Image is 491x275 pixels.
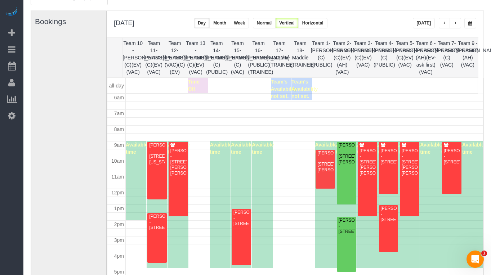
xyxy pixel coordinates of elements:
span: Available time [210,142,232,155]
span: 10am [111,158,124,164]
button: Month [209,18,230,28]
span: 1pm [114,206,124,211]
span: Available time [315,142,337,155]
div: [PERSON_NAME] - [STREET_ADDRESS] [380,206,397,222]
div: [PERSON_NAME] - [STREET_ADDRESS][PERSON_NAME][PERSON_NAME] [401,148,418,176]
button: Vertical [275,18,299,28]
span: Available time [357,142,379,155]
div: [PERSON_NAME] - [STREET_ADDRESS] [149,214,165,230]
h3: Bookings [35,17,108,26]
div: [PERSON_NAME] - [STREET_ADDRESS] [443,148,460,165]
th: Team 5- [PERSON_NAME] (C)(EV)(VAC) [394,38,415,77]
div: [PERSON_NAME] - [STREET_ADDRESS][PERSON_NAME][PERSON_NAME] [359,148,376,176]
th: Team 7- [PERSON_NAME] (C) (VAC) [436,38,457,77]
button: Day [194,18,210,28]
span: 7am [114,111,124,116]
span: 4pm [114,253,124,259]
span: Available time [252,142,274,155]
span: Available time [126,142,148,155]
button: Week [230,18,249,28]
th: Team 15- [PERSON_NAME] (C) (VAC) [227,38,248,77]
div: [PERSON_NAME] - [STREET_ADDRESS] [338,218,355,234]
th: Team 2- [PERSON_NAME] (C)(EV)(AH)(VAC) [332,38,353,77]
th: Team 17- Marquise (TRAINEE) [269,38,290,77]
th: Team 1- [PERSON_NAME] (C)(PUBLIC) [311,38,332,77]
div: [PERSON_NAME] - [STREET_ADDRESS] [233,210,250,226]
th: Team 4- [PERSON_NAME] (C)(PUBLIC) [374,38,394,77]
span: 9am [114,142,124,148]
button: Normal [253,18,276,28]
th: Team 10 - [PERSON_NAME] (C)(EV)(VAC) [122,38,143,77]
span: Available time [399,142,421,155]
th: Team 6 - [PERSON_NAME] (AH)(EV-ask first)(VAC) [415,38,436,77]
th: Team 11- [PERSON_NAME] (C)(EV)(VAC) [143,38,164,77]
span: 3pm [114,237,124,243]
span: Team's Availability not set. [291,79,318,99]
span: Available time [168,142,190,155]
th: Team 16- [PERSON_NAME] (PUBLIC)(TRAINEE) [248,38,269,77]
span: Available time [147,142,169,155]
span: 12pm [111,190,124,195]
span: 1 [481,251,487,256]
span: 8am [114,126,124,132]
th: Team 9 - [PERSON_NAME] (AH) (VAC) [457,38,478,77]
span: Available time [336,142,358,155]
div: [PERSON_NAME] - [STREET_ADDRESS][US_STATE] [149,143,165,165]
span: 5pm [114,269,124,275]
iframe: Intercom live chat [467,251,484,268]
span: Available time [378,142,400,155]
span: 11am [111,174,124,180]
span: Available time [420,142,442,155]
th: Team 3- [PERSON_NAME] (C)(EV)(VAC) [353,38,374,77]
span: Available time [441,142,463,155]
span: Available time [462,142,484,155]
th: Team 14- [PERSON_NAME] (C) (PUBLIC) [206,38,227,77]
button: [DATE] [413,18,435,28]
div: [PERSON_NAME] - [STREET_ADDRESS][PERSON_NAME] [338,143,355,165]
th: Team 12- [PERSON_NAME] (VAC)(C)(EV) [164,38,185,77]
span: Available time [231,142,253,155]
th: Team 18- Maddie (TRAINEE) [290,38,311,77]
img: Automaid Logo [4,7,19,17]
div: [PERSON_NAME] - [STREET_ADDRESS][PERSON_NAME] [317,150,334,173]
span: 2pm [114,221,124,227]
div: [PERSON_NAME] - [STREET_ADDRESS] [380,148,397,165]
th: Team 13 - [PERSON_NAME] (C)(EV)(VAC) [185,38,206,77]
div: [PERSON_NAME] - [STREET_ADDRESS][PERSON_NAME][PERSON_NAME] [170,148,187,176]
h2: [DATE] [114,18,134,27]
button: Horizontal [298,18,327,28]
